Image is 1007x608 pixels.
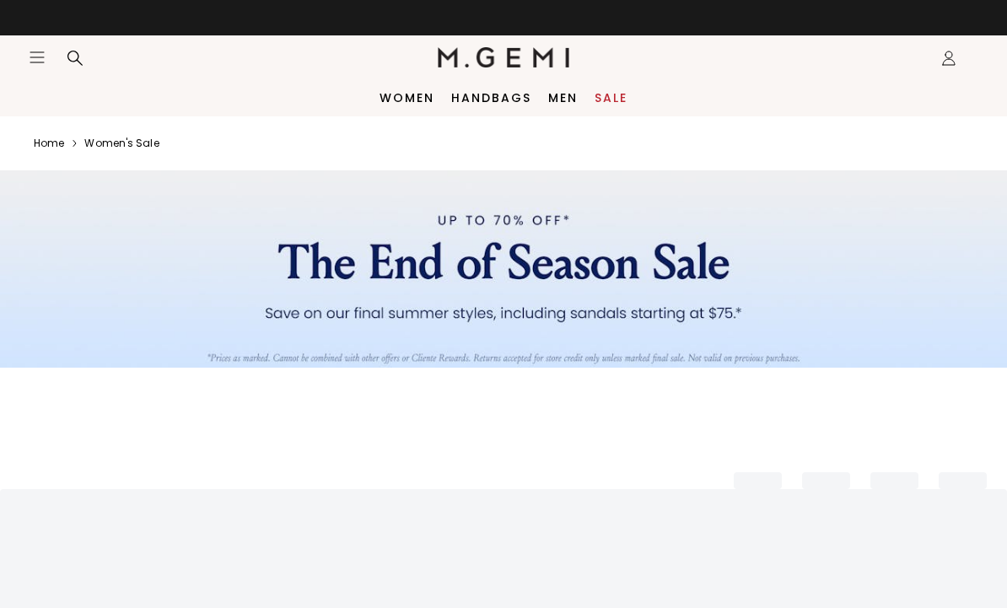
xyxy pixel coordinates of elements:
[548,91,578,105] a: Men
[380,91,434,105] a: Women
[34,137,64,150] a: Home
[451,91,531,105] a: Handbags
[438,47,570,67] img: M.Gemi
[595,91,627,105] a: Sale
[84,137,159,150] a: Women's sale
[29,49,46,66] button: Open site menu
